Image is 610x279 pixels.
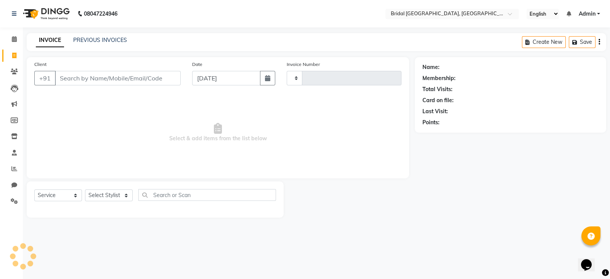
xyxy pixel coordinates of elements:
[579,10,596,18] span: Admin
[422,63,440,71] div: Name:
[34,71,56,85] button: +91
[34,95,401,171] span: Select & add items from the list below
[422,74,456,82] div: Membership:
[36,34,64,47] a: INVOICE
[84,3,117,24] b: 08047224946
[55,71,181,85] input: Search by Name/Mobile/Email/Code
[192,61,202,68] label: Date
[569,36,596,48] button: Save
[34,61,47,68] label: Client
[422,96,454,104] div: Card on file:
[287,61,320,68] label: Invoice Number
[19,3,72,24] img: logo
[73,37,127,43] a: PREVIOUS INVOICES
[578,249,602,271] iframe: chat widget
[522,36,566,48] button: Create New
[138,189,276,201] input: Search or Scan
[422,107,448,115] div: Last Visit:
[422,119,440,127] div: Points:
[422,85,453,93] div: Total Visits:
